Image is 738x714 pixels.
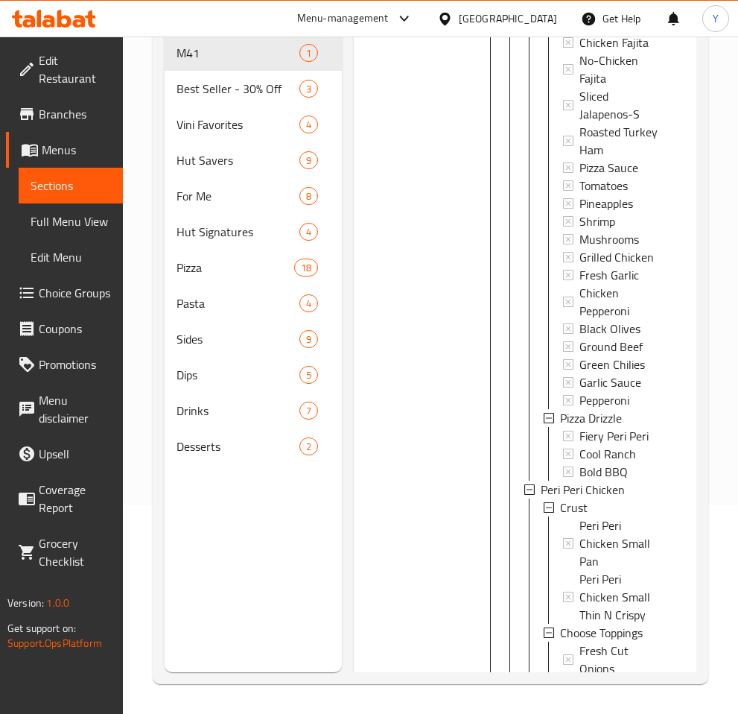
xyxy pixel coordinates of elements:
[165,214,342,250] div: Hut Signatures4
[39,356,111,373] span: Promotions
[299,116,318,133] div: items
[300,46,317,60] span: 1
[579,320,640,338] span: Black Olives
[176,402,299,420] span: Drinks
[165,357,342,393] div: Dips5
[39,445,111,463] span: Upsell
[7,593,44,613] span: Version:
[165,142,342,178] div: Hut Savers9
[560,624,643,642] span: Choose Toppings
[7,619,76,638] span: Get support on:
[579,284,661,320] span: Chicken Pepperoni
[176,223,299,241] span: Hut Signatures
[579,391,629,409] span: Pepperoni
[165,393,342,429] div: Drinks7
[165,429,342,464] div: Desserts2
[300,189,317,203] span: 8
[31,177,111,195] span: Sections
[299,294,318,312] div: items
[176,294,299,312] span: Pasta
[299,80,318,98] div: items
[300,82,317,96] span: 3
[176,151,299,169] span: Hut Savers
[299,223,318,241] div: items
[300,118,317,132] span: 4
[560,409,622,427] span: Pizza Drizzle
[560,499,588,516] span: Crust
[39,51,111,87] span: Edit Restaurant
[579,516,661,570] span: Peri Peri Chicken Small Pan
[299,402,318,420] div: items
[299,44,318,62] div: items
[6,347,123,382] a: Promotions
[297,10,389,28] div: Menu-management
[165,321,342,357] div: Sides9
[579,427,649,445] span: Fiery Peri Peri
[294,259,318,277] div: items
[299,187,318,205] div: items
[176,437,299,455] span: Desserts
[300,154,317,168] span: 9
[165,250,342,285] div: Pizza18
[300,332,317,347] span: 9
[300,297,317,311] span: 4
[300,225,317,239] span: 4
[6,311,123,347] a: Coupons
[6,96,123,132] a: Branches
[579,356,645,373] span: Green Chilies
[579,51,661,87] span: No-Chicken Fajita
[165,178,342,214] div: For Me8
[579,445,636,463] span: Cool Ranch
[39,320,111,338] span: Coupons
[6,472,123,525] a: Coverage Report
[165,285,342,321] div: Pasta4
[579,159,638,177] span: Pizza Sauce
[299,151,318,169] div: items
[19,203,123,239] a: Full Menu View
[19,239,123,275] a: Edit Menu
[299,330,318,348] div: items
[39,534,111,570] span: Grocery Checklist
[176,187,299,205] span: For Me
[579,373,641,391] span: Garlic Sauce
[176,116,299,133] span: Vini Favorites
[165,71,342,107] div: Best Seller - 30% Off3
[579,87,661,123] span: Sliced Jalapenos-S
[7,634,102,653] a: Support.OpsPlatform
[300,440,317,454] span: 2
[46,593,69,613] span: 1.0.0
[579,642,661,677] span: Fresh Cut Onions
[6,132,123,168] a: Menus
[300,404,317,418] span: 7
[165,29,342,470] nav: Menu sections
[579,195,633,212] span: Pineapples
[579,248,654,266] span: Grilled Chicken
[6,42,123,96] a: Edit Restaurant
[579,266,639,284] span: Fresh Garlic
[19,168,123,203] a: Sections
[579,34,649,51] span: Chicken Fajita
[176,80,299,98] span: Best Seller - 30% Off
[176,366,299,384] span: Dips
[299,366,318,384] div: items
[165,107,342,142] div: Vini Favorites4
[165,35,342,71] div: M411
[713,10,719,27] span: Y
[295,261,317,275] span: 18
[176,44,299,62] span: M41
[42,141,111,159] span: Menus
[299,437,318,455] div: items
[176,259,294,277] span: Pizza
[579,177,628,195] span: Tomatoes
[579,123,661,159] span: Roasted Turkey Ham
[176,330,299,348] span: Sides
